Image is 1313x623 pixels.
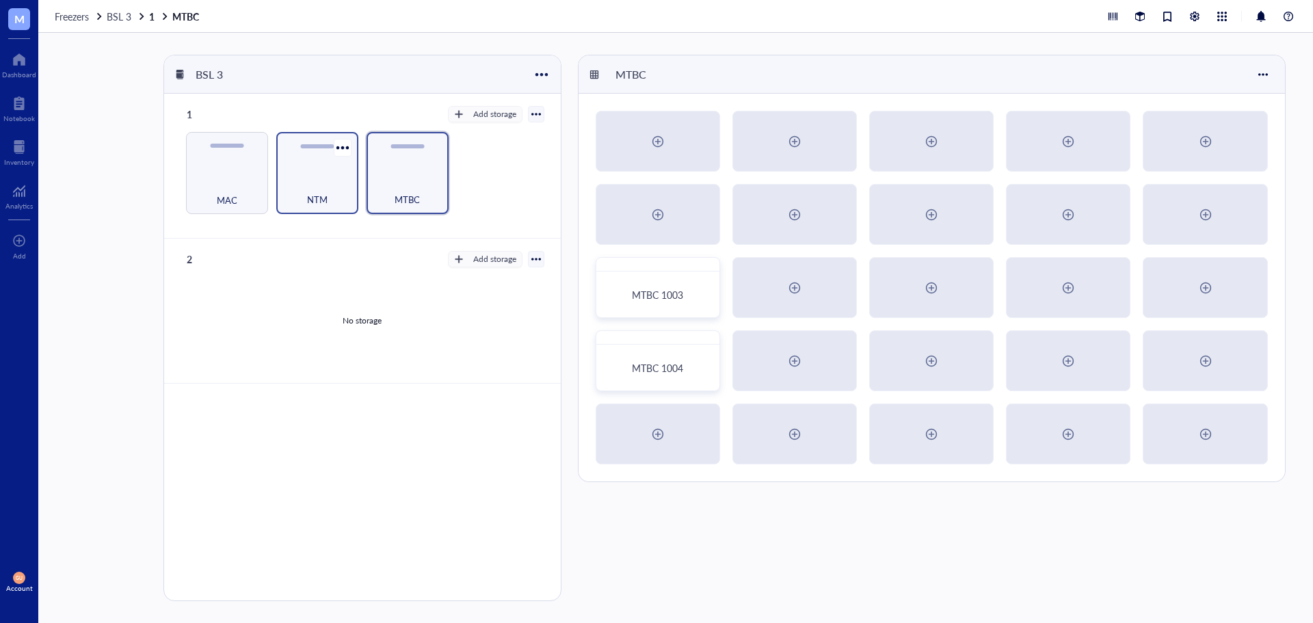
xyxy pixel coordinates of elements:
div: Dashboard [2,70,36,79]
div: MTBC [609,63,691,86]
a: 1MTBC [149,10,202,23]
span: MTBC 1004 [632,361,683,375]
div: Add storage [473,253,516,265]
div: 2 [181,250,263,269]
span: GU [16,575,22,581]
div: Add [13,252,26,260]
span: NTM [307,192,328,207]
span: MAC [217,193,237,208]
span: MTBC [395,192,420,207]
div: 1 [181,105,263,124]
div: Account [6,584,33,592]
span: Freezers [55,10,89,23]
div: Inventory [4,158,34,166]
span: BSL 3 [107,10,131,23]
div: Analytics [5,202,33,210]
button: Add storage [448,251,522,267]
a: Notebook [3,92,35,122]
a: BSL 3 [107,10,146,23]
button: Add storage [448,106,522,122]
div: BSL 3 [189,63,271,86]
a: Freezers [55,10,104,23]
a: Analytics [5,180,33,210]
div: No storage [343,315,382,327]
span: MTBC 1003 [632,288,683,302]
a: Inventory [4,136,34,166]
a: Dashboard [2,49,36,79]
div: Add storage [473,108,516,120]
span: M [14,10,25,27]
div: Notebook [3,114,35,122]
